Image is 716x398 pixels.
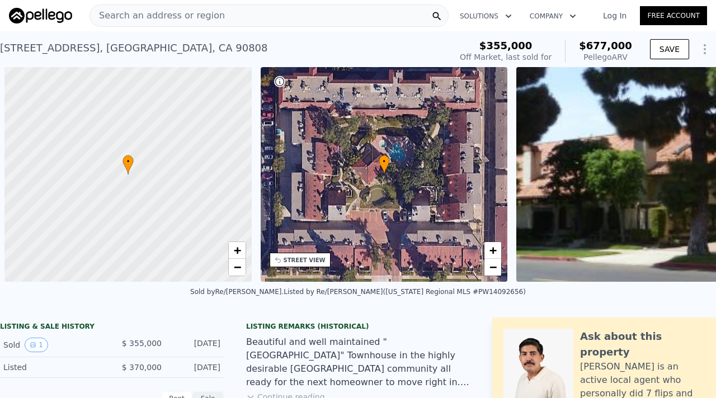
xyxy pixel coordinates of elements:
[694,38,716,60] button: Show Options
[650,39,689,59] button: SAVE
[484,259,501,276] a: Zoom out
[579,51,632,63] div: Pellego ARV
[25,338,48,352] button: View historical data
[489,243,497,257] span: +
[246,335,470,389] div: Beautiful and well maintained "[GEOGRAPHIC_DATA]" Townhouse in the highly desirable [GEOGRAPHIC_D...
[451,6,521,26] button: Solutions
[590,10,640,21] a: Log In
[489,260,497,274] span: −
[284,256,326,264] div: STREET VIEW
[579,40,632,51] span: $677,000
[379,157,390,167] span: •
[122,363,162,372] span: $ 370,000
[190,288,284,296] div: Sold by Re/[PERSON_NAME] .
[122,339,162,348] span: $ 355,000
[229,242,246,259] a: Zoom in
[90,9,225,22] span: Search an address or region
[246,322,470,331] div: Listing Remarks (Historical)
[171,362,220,373] div: [DATE]
[233,243,241,257] span: +
[123,157,134,167] span: •
[484,242,501,259] a: Zoom in
[479,40,533,51] span: $355,000
[233,260,241,274] span: −
[3,362,103,373] div: Listed
[640,6,707,25] a: Free Account
[521,6,585,26] button: Company
[229,259,246,276] a: Zoom out
[3,338,103,352] div: Sold
[123,155,134,174] div: •
[9,8,72,23] img: Pellego
[171,338,220,352] div: [DATE]
[460,51,552,63] div: Off Market, last sold for
[284,288,526,296] div: Listed by Re/[PERSON_NAME] ([US_STATE] Regional MLS #PW14092656)
[580,329,705,360] div: Ask about this property
[379,155,390,174] div: •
